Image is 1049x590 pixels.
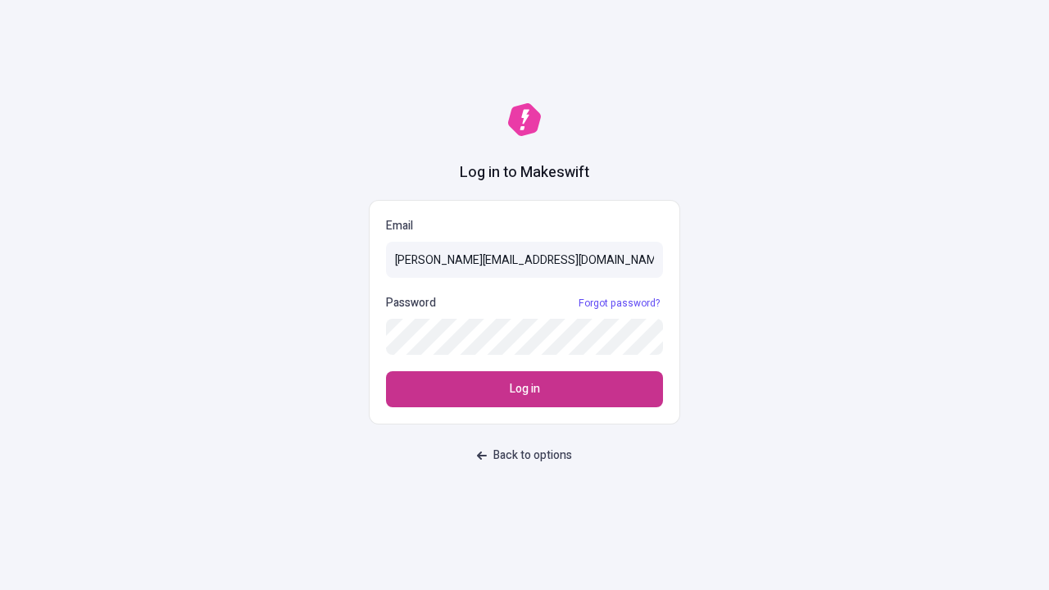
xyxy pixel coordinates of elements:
[386,371,663,407] button: Log in
[386,217,663,235] p: Email
[460,162,589,184] h1: Log in to Makeswift
[493,447,572,465] span: Back to options
[510,380,540,398] span: Log in
[575,297,663,310] a: Forgot password?
[467,441,582,470] button: Back to options
[386,294,436,312] p: Password
[386,242,663,278] input: Email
